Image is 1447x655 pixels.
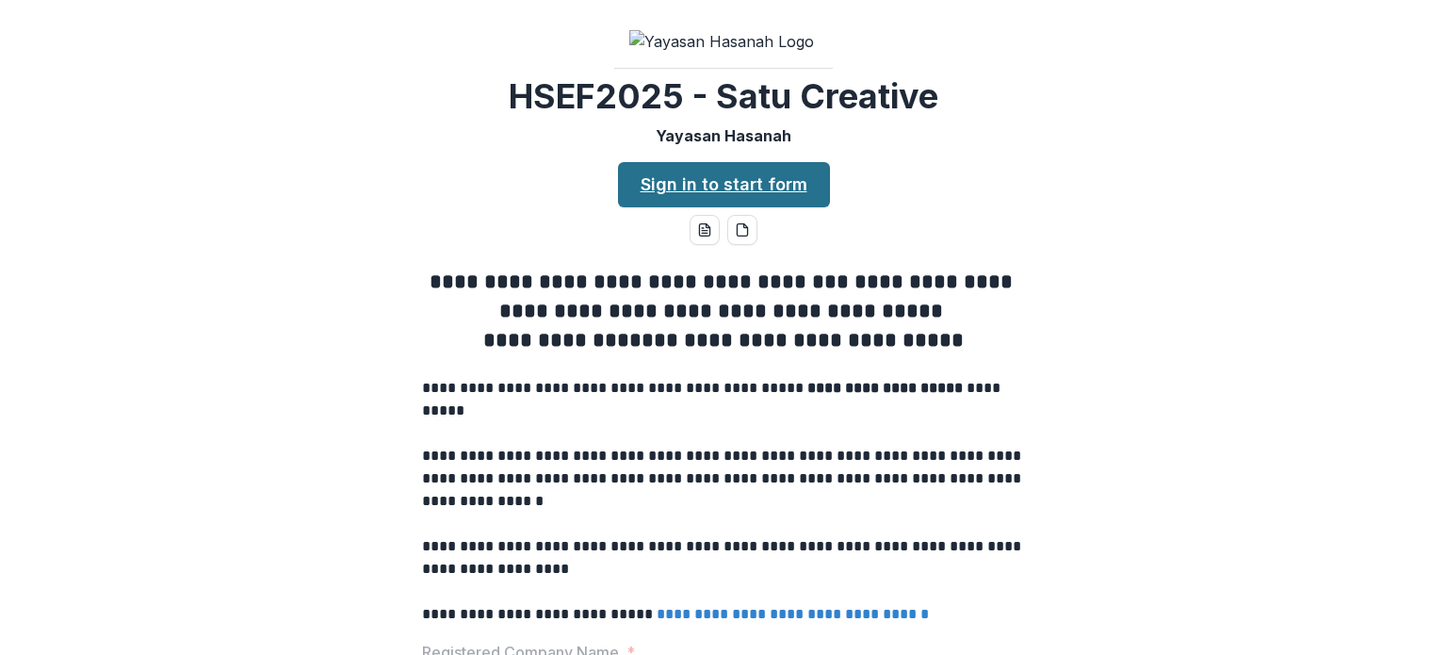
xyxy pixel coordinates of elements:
[618,162,830,207] a: Sign in to start form
[629,30,818,53] img: Yayasan Hasanah Logo
[656,124,791,147] p: Yayasan Hasanah
[690,215,720,245] button: word-download
[727,215,757,245] button: pdf-download
[509,76,938,117] h2: HSEF2025 - Satu Creative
